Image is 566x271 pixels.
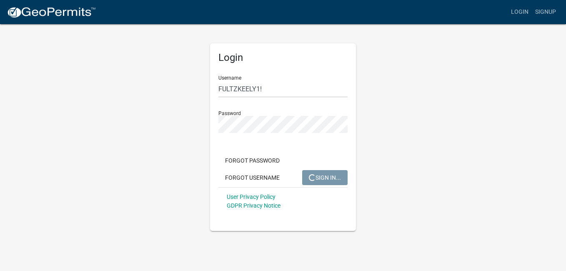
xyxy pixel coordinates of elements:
[218,153,286,168] button: Forgot Password
[302,170,348,185] button: SIGN IN...
[532,4,559,20] a: Signup
[309,174,341,181] span: SIGN IN...
[227,193,275,200] a: User Privacy Policy
[218,52,348,64] h5: Login
[508,4,532,20] a: Login
[218,170,286,185] button: Forgot Username
[227,202,280,209] a: GDPR Privacy Notice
